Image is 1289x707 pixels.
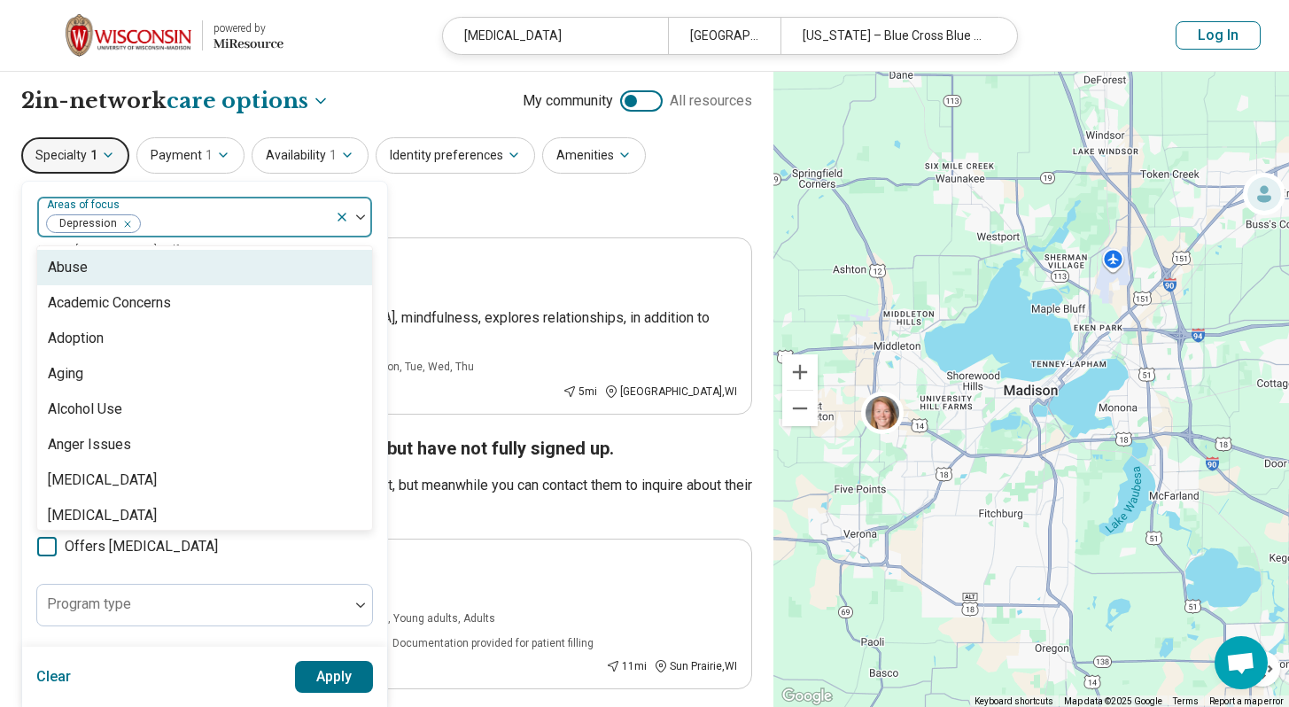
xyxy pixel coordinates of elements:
button: Identity preferences [376,137,535,174]
div: [MEDICAL_DATA] [48,470,157,491]
button: Care options [167,86,330,116]
label: Areas of focus [47,198,123,211]
a: Report a map error [1209,696,1284,706]
div: [GEOGRAPHIC_DATA], [GEOGRAPHIC_DATA] [668,18,780,54]
div: powered by [214,20,283,36]
div: [US_STATE] – Blue Cross Blue Shield [780,18,1006,54]
label: Program type [47,595,131,612]
span: Offers [MEDICAL_DATA] [65,536,218,557]
div: 11 mi [606,658,647,674]
span: 1 [90,146,97,165]
button: Apply [295,661,374,693]
p: Her practice often incorporates [MEDICAL_DATA], mindfulness, explores relationships, in addition ... [89,307,737,350]
div: [MEDICAL_DATA] [443,18,668,54]
div: Academic Concerns [48,292,171,314]
span: Anxiety, [MEDICAL_DATA], Self-Esteem, etc. [36,244,237,256]
button: Zoom in [782,354,818,390]
span: Documentation provided for patient filling [392,635,594,651]
div: Adoption [48,328,104,349]
button: Specialty1 [21,137,129,174]
span: care options [167,86,308,116]
div: Alcohol Use [48,399,122,420]
div: [MEDICAL_DATA] [48,505,157,526]
span: My community [523,90,613,112]
button: Payment1 [136,137,245,174]
button: Clear [36,661,72,693]
span: 1 [330,146,337,165]
div: Abuse [48,257,88,278]
button: Zoom out [782,391,818,426]
div: [GEOGRAPHIC_DATA] , WI [604,384,737,400]
div: Aging [48,363,83,385]
span: 1 [206,146,213,165]
a: University of Wisconsin-Madisonpowered by [28,14,283,57]
span: Map data ©2025 Google [1064,696,1162,706]
button: Amenities [542,137,646,174]
button: Availability1 [252,137,369,174]
div: Sun Prairie , WI [654,658,737,674]
span: All resources [670,90,752,112]
div: 5 mi [563,384,597,400]
img: University of Wisconsin-Madison [66,14,191,57]
span: Works Mon, Tue, Wed, Thu [347,359,474,375]
div: Anger Issues [48,434,131,455]
span: Depression [47,215,122,232]
div: Open chat [1215,636,1268,689]
button: Log In [1176,21,1261,50]
h1: 2 in-network [21,86,330,116]
a: Terms (opens in new tab) [1173,696,1199,706]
